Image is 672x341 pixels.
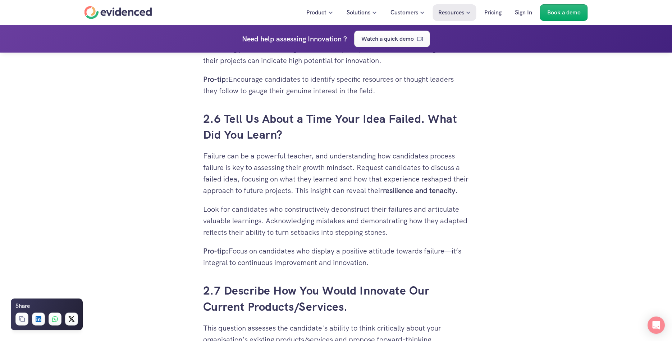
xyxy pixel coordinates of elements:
[84,6,152,19] a: Home
[242,33,306,45] p: Need help assessing
[203,150,469,196] p: Failure can be a powerful teacher, and understanding how candidates process failure is key to ass...
[308,33,342,45] h4: Innovation
[547,8,581,17] p: Book a demo
[479,4,507,21] a: Pricing
[15,301,30,311] h6: Share
[203,111,469,143] h3: 2.6 Tell Us About a Time Your Idea Failed. What Did You Learn?
[438,8,464,17] p: Resources
[203,245,469,268] p: Focus on candidates who display a positive attitude towards failure—it’s integral to continuous i...
[203,203,469,238] p: Look for candidates who constructively deconstruct their failures and articulate valuable learnin...
[203,283,469,315] h3: 2.7 Describe How You Would Innovate Our Current Products/Services.
[383,186,455,195] strong: resilience and tenacity
[354,31,430,47] a: Watch a quick demo
[306,8,326,17] p: Product
[203,75,228,84] strong: Pro-tip:
[203,73,469,97] p: Encourage candidates to identify specific resources or thought leaders they follow to gauge their...
[540,4,588,21] a: Book a demo
[390,8,418,17] p: Customers
[203,246,228,256] strong: Pro-tip:
[343,33,347,45] h4: ?
[648,317,665,334] div: Open Intercom Messenger
[361,34,414,44] p: Watch a quick demo
[347,8,370,17] p: Solutions
[484,8,502,17] p: Pricing
[509,4,538,21] a: Sign In
[515,8,532,17] p: Sign In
